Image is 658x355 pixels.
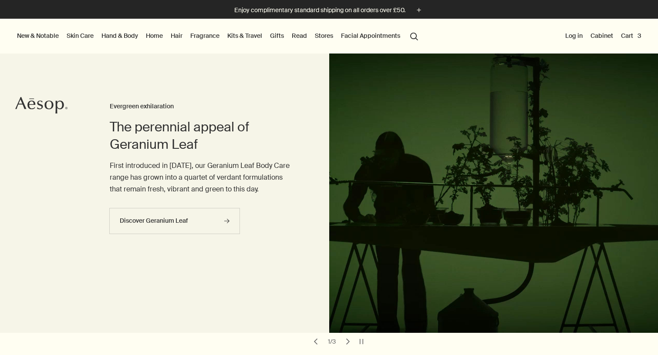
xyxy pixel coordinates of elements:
[15,97,67,114] svg: Aesop
[226,30,264,41] a: Kits & Travel
[110,101,294,112] h3: Evergreen exhilaration
[325,338,338,345] div: 1 / 3
[110,118,294,153] h2: The perennial appeal of Geranium Leaf
[110,160,294,195] p: First introduced in [DATE], our Geranium Leaf Body Care range has grown into a quartet of verdant...
[15,97,67,116] a: Aesop
[310,335,322,348] button: previous slide
[564,19,643,54] nav: supplementary
[564,30,584,41] button: Log in
[589,30,615,41] a: Cabinet
[268,30,286,41] a: Gifts
[169,30,184,41] a: Hair
[355,335,368,348] button: pause
[406,27,422,44] button: Open search
[15,30,61,41] button: New & Notable
[15,19,422,54] nav: primary
[619,30,643,41] button: Cart3
[144,30,165,41] a: Home
[339,30,402,41] a: Facial Appointments
[65,30,95,41] a: Skin Care
[342,335,354,348] button: next slide
[234,6,405,15] p: Enjoy complimentary standard shipping on all orders over £50.
[189,30,221,41] a: Fragrance
[313,30,335,41] button: Stores
[290,30,309,41] a: Read
[234,5,424,15] button: Enjoy complimentary standard shipping on all orders over £50.
[109,208,240,234] a: Discover Geranium Leaf
[100,30,140,41] a: Hand & Body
